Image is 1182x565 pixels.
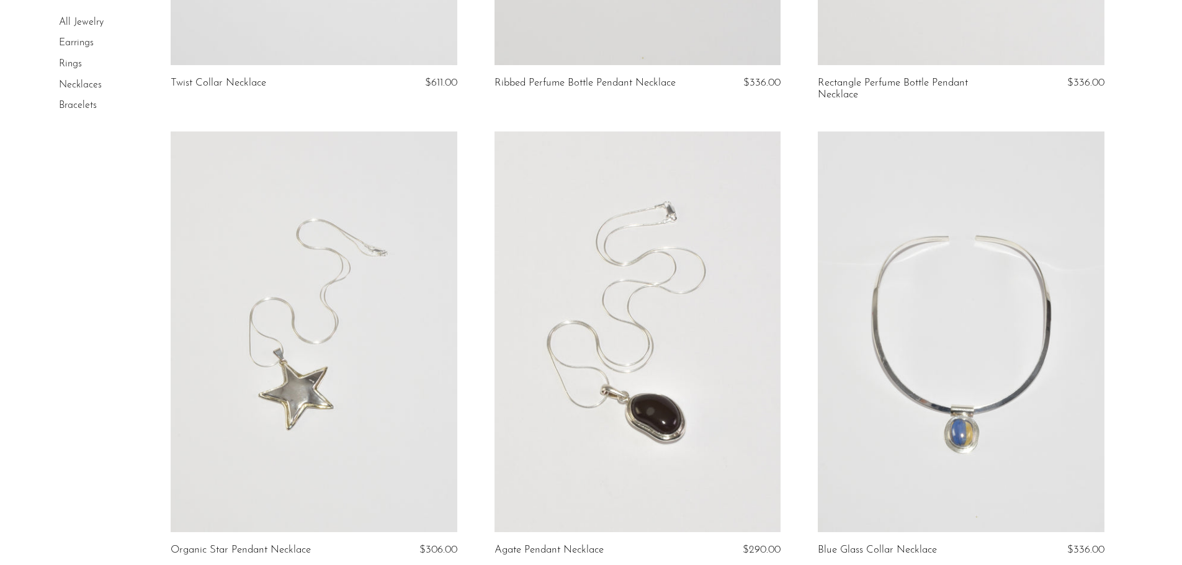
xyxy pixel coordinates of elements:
span: $336.00 [743,78,781,88]
a: Ribbed Perfume Bottle Pendant Necklace [495,78,676,89]
a: Blue Glass Collar Necklace [818,545,937,556]
span: $290.00 [743,545,781,555]
a: Rectangle Perfume Bottle Pendant Necklace [818,78,1011,100]
span: $306.00 [419,545,457,555]
a: Organic Star Pendant Necklace [171,545,311,556]
a: Twist Collar Necklace [171,78,266,89]
a: Necklaces [59,80,102,90]
span: $336.00 [1067,78,1104,88]
a: Earrings [59,38,94,48]
a: All Jewelry [59,17,104,27]
a: Agate Pendant Necklace [495,545,604,556]
a: Bracelets [59,100,97,110]
span: $611.00 [425,78,457,88]
span: $336.00 [1067,545,1104,555]
a: Rings [59,59,82,69]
